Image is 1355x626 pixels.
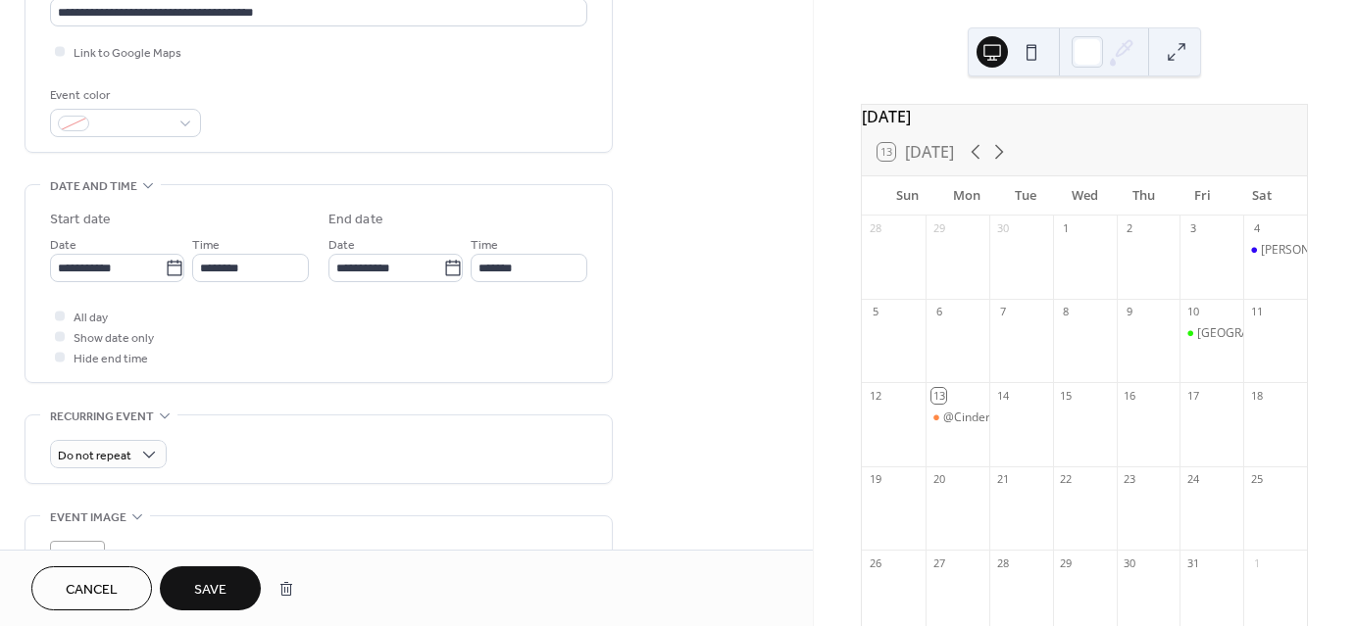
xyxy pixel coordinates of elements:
[868,305,882,319] div: 5
[1243,242,1307,259] div: Rad Chad's Regular Rendezvous
[31,566,152,610] button: Cancel
[192,235,220,256] span: Time
[862,105,1307,128] div: [DATE]
[1249,221,1264,236] div: 4
[943,409,1019,426] div: @Cinders Bar
[1173,176,1231,216] div: Fri
[926,409,989,426] div: @Cinders Bar
[74,308,108,328] span: All day
[1249,555,1264,570] div: 1
[50,85,197,106] div: Event color
[1185,221,1200,236] div: 3
[1059,388,1074,403] div: 15
[931,221,946,236] div: 29
[1185,388,1200,403] div: 17
[868,221,882,236] div: 28
[1059,555,1074,570] div: 29
[1123,221,1137,236] div: 2
[1123,388,1137,403] div: 16
[931,305,946,319] div: 6
[1059,472,1074,487] div: 22
[931,472,946,487] div: 20
[995,555,1010,570] div: 28
[74,328,154,349] span: Show date only
[868,388,882,403] div: 12
[1249,305,1264,319] div: 11
[328,210,383,230] div: End date
[160,566,261,610] button: Save
[194,580,226,601] span: Save
[1059,221,1074,236] div: 1
[995,472,1010,487] div: 21
[74,43,181,64] span: Link to Google Maps
[50,176,137,197] span: Date and time
[50,407,154,427] span: Recurring event
[66,580,118,601] span: Cancel
[878,176,936,216] div: Sun
[1123,472,1137,487] div: 23
[1123,555,1137,570] div: 30
[931,555,946,570] div: 27
[995,221,1010,236] div: 30
[931,388,946,403] div: 13
[1123,305,1137,319] div: 9
[868,555,882,570] div: 26
[328,235,355,256] span: Date
[74,349,148,369] span: Hide end time
[1114,176,1173,216] div: Thu
[995,388,1010,403] div: 14
[1185,555,1200,570] div: 31
[1232,176,1291,216] div: Sat
[995,305,1010,319] div: 7
[50,235,76,256] span: Date
[868,472,882,487] div: 19
[58,445,131,467] span: Do not repeat
[936,176,995,216] div: Mon
[50,507,126,528] span: Event image
[471,235,498,256] span: Time
[1185,472,1200,487] div: 24
[50,210,111,230] div: Start date
[1059,305,1074,319] div: 8
[1179,325,1243,342] div: Pershing Elementary School Fall Carnival
[1249,388,1264,403] div: 18
[1185,305,1200,319] div: 10
[50,541,105,596] div: ;
[1055,176,1114,216] div: Wed
[996,176,1055,216] div: Tue
[1249,472,1264,487] div: 25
